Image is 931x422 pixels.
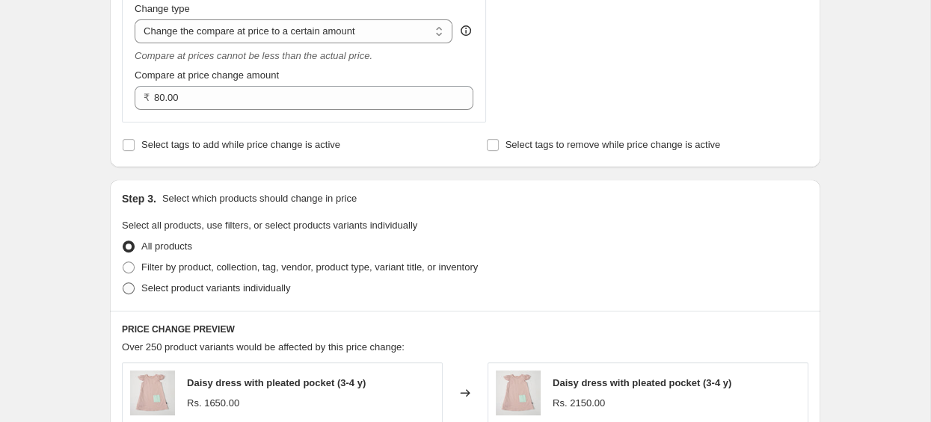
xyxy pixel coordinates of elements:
div: Rs. 1650.00 [187,396,239,411]
img: 1_80x.jpg [130,370,175,415]
span: Select tags to remove while price change is active [506,139,721,150]
input: 80.00 [154,86,451,110]
span: All products [141,241,192,252]
span: Select tags to add while price change is active [141,139,340,150]
span: Filter by product, collection, tag, vendor, product type, variant title, or inventory [141,261,478,273]
span: Over 250 product variants would be affected by this price change: [122,341,405,353]
span: ₹ [144,92,150,103]
span: Daisy dress with pleated pocket (3-4 y) [553,377,731,388]
span: Select all products, use filters, or select products variants individually [122,220,417,231]
span: Daisy dress with pleated pocket (3-4 y) [187,377,366,388]
span: Select product variants individually [141,282,290,294]
span: Change type [135,3,190,14]
div: help [458,23,473,38]
div: Rs. 2150.00 [553,396,605,411]
p: Select which products should change in price [162,191,357,206]
span: Compare at price change amount [135,69,279,81]
i: Compare at prices cannot be less than the actual price. [135,50,372,61]
img: 1_80x.jpg [496,370,541,415]
h6: PRICE CHANGE PREVIEW [122,323,808,335]
h2: Step 3. [122,191,156,206]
